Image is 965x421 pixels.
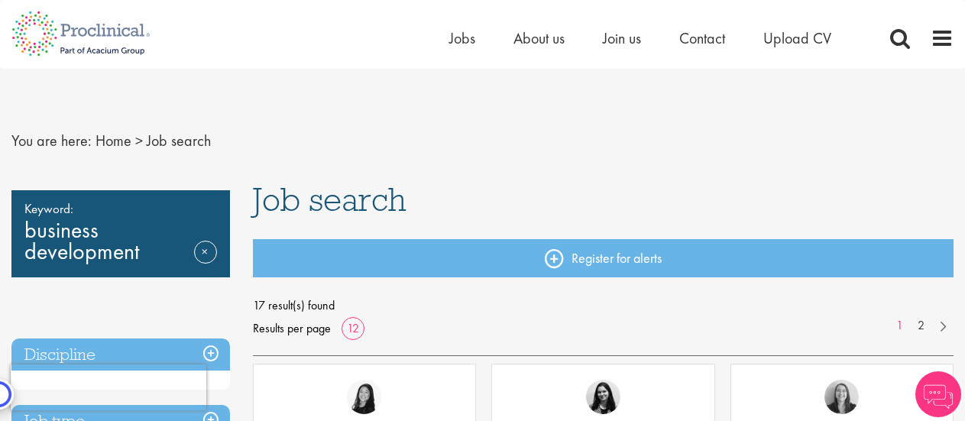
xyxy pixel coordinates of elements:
[449,28,475,48] a: Jobs
[253,317,331,340] span: Results per page
[910,317,932,335] a: 2
[253,179,406,220] span: Job search
[679,28,725,48] a: Contact
[603,28,641,48] a: Join us
[889,317,911,335] a: 1
[253,294,954,317] span: 17 result(s) found
[342,320,364,336] a: 12
[11,338,230,371] h3: Discipline
[915,371,961,417] img: Chatbot
[11,131,92,151] span: You are here:
[586,380,620,414] img: Indre Stankeviciute
[24,198,217,219] span: Keyword:
[253,239,954,277] a: Register for alerts
[763,28,831,48] a: Upload CV
[135,131,143,151] span: >
[347,380,381,414] img: Numhom Sudsok
[11,190,230,277] div: business development
[147,131,211,151] span: Job search
[513,28,565,48] a: About us
[824,380,859,414] img: Mia Kellerman
[11,364,206,410] iframe: reCAPTCHA
[96,131,131,151] a: breadcrumb link
[194,241,217,285] a: Remove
